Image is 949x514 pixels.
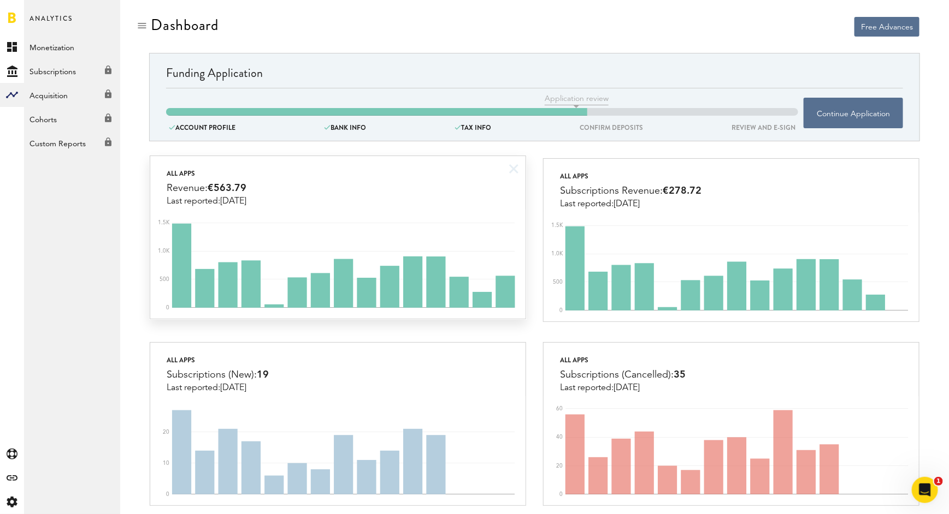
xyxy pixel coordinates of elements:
[560,367,686,383] div: Subscriptions (Cancelled):
[614,200,640,208] span: [DATE]
[559,492,563,497] text: 0
[321,122,369,134] div: BANK INFO
[158,220,170,226] text: 1.5K
[614,384,640,392] span: [DATE]
[80,8,119,17] span: Support
[160,277,169,282] text: 500
[556,434,563,440] text: 40
[24,107,120,131] a: Cohorts
[167,167,246,180] div: All apps
[163,429,169,435] text: 20
[560,383,686,393] div: Last reported:
[560,170,702,183] div: All apps
[166,64,903,88] div: Funding Application
[674,370,686,380] span: 35
[663,186,702,196] span: €278.72
[167,354,269,367] div: All apps
[556,463,563,469] text: 20
[220,384,246,392] span: [DATE]
[560,354,686,367] div: All apps
[167,196,246,206] div: Last reported:
[912,477,938,503] iframe: Intercom live chat
[551,223,563,229] text: 1.5K
[560,199,702,209] div: Last reported:
[452,122,494,134] div: tax info
[166,305,169,310] text: 0
[854,17,919,37] button: Free Advances
[30,12,73,35] span: Analytics
[560,183,702,199] div: Subscriptions Revenue:
[553,279,563,285] text: 500
[158,248,170,254] text: 1.0K
[545,93,609,105] span: Application review
[577,122,646,134] div: confirm deposits
[559,308,563,313] text: 0
[167,367,269,383] div: Subscriptions (New):
[151,16,219,34] div: Dashboard
[24,131,120,155] a: Custom Reports
[934,477,943,486] span: 1
[220,197,246,206] span: [DATE]
[551,251,563,256] text: 1.0K
[167,383,269,393] div: Last reported:
[163,461,169,466] text: 10
[208,183,246,193] span: €563.79
[257,370,269,380] span: 19
[166,492,169,497] text: 0
[24,83,120,107] a: Acquisition
[556,406,563,411] text: 60
[24,59,120,83] a: Subscriptions
[167,180,246,196] div: Revenue:
[166,122,238,134] div: ACCOUNT PROFILE
[729,122,798,134] div: REVIEW AND E-SIGN
[804,98,903,128] button: Continue Application
[24,35,120,59] a: Monetization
